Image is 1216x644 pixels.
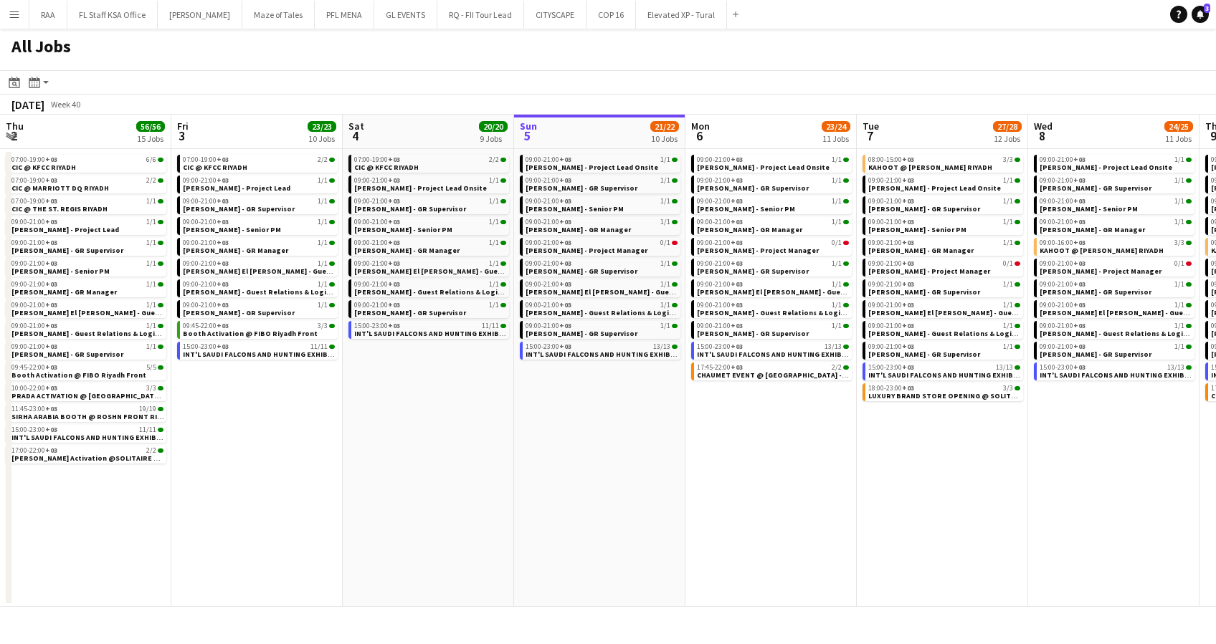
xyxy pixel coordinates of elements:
[6,196,166,217] div: 07:00-19:00+031/1CIC @ THE ST. REGIS RIYADH
[868,218,914,226] span: 09:00-21:00
[868,156,914,163] span: 08:00-15:00
[11,225,119,234] span: Aysel Ahmadova - Project Lead
[1034,176,1194,196] div: 09:00-21:00+031/1[PERSON_NAME] - GR Supervisor
[183,156,229,163] span: 07:00-19:00
[526,196,678,213] a: 09:00-21:00+031/1[PERSON_NAME] - Senior PM
[697,279,849,296] a: 09:00-21:00+031/1[PERSON_NAME] El [PERSON_NAME] - Guest Relations Manager
[863,155,1023,176] div: 08:00-15:00+033/3KAHOOT @ [PERSON_NAME] RIYADH
[11,204,108,213] span: CIC @ THE ST. REGIS RIYADH
[1040,217,1192,234] a: 09:00-21:00+031/1[PERSON_NAME] - GR Manager
[660,218,670,226] span: 1/1
[697,225,802,234] span: Giuseppe Fontani - GR Manager
[731,176,743,185] span: +03
[559,259,571,268] span: +03
[67,1,158,29] button: FL Staff KSA Office
[520,259,680,279] div: 09:00-21:00+031/1[PERSON_NAME] - GR Supervisor
[868,177,914,184] span: 09:00-21:00
[559,155,571,164] span: +03
[45,196,57,206] span: +03
[489,198,499,205] span: 1/1
[1034,155,1194,176] div: 09:00-21:00+031/1[PERSON_NAME] - Project Lead Onsite
[177,176,338,196] div: 09:00-21:00+031/1[PERSON_NAME] - Project Lead
[318,239,328,246] span: 1/1
[1040,246,1164,255] span: KAHOOT @ MALFA HALL RIYADH
[1034,279,1194,300] div: 09:00-21:00+031/1[PERSON_NAME] - GR Supervisor
[183,266,402,276] span: Serina El Kaissi - Guest Relations Manager
[697,163,830,172] span: Aysel Ahmadova - Project Lead Onsite
[6,279,166,300] div: 09:00-21:00+031/1[PERSON_NAME] - GR Manager
[697,155,849,171] a: 09:00-21:00+031/1[PERSON_NAME] - Project Lead Onsite
[11,155,163,171] a: 07:00-19:00+036/6CIC @ KFCC RIYADH
[526,217,678,234] a: 09:00-21:00+031/1[PERSON_NAME] - GR Manager
[146,239,156,246] span: 1/1
[731,259,743,268] span: +03
[863,259,1023,279] div: 09:00-21:00+030/1[PERSON_NAME] - Project Manager
[6,238,166,259] div: 09:00-21:00+031/1[PERSON_NAME] - GR Supervisor
[146,198,156,205] span: 1/1
[1040,198,1086,205] span: 09:00-21:00
[1040,266,1162,276] span: Mahmoud Kerzani - Project Manager
[1174,177,1184,184] span: 1/1
[45,279,57,289] span: +03
[1003,218,1013,226] span: 1/1
[158,1,242,29] button: [PERSON_NAME]
[1034,217,1194,238] div: 09:00-21:00+031/1[PERSON_NAME] - GR Manager
[559,217,571,226] span: +03
[868,196,1020,213] a: 09:00-21:00+031/1[PERSON_NAME] - GR Supervisor
[183,198,229,205] span: 09:00-21:00
[354,196,506,213] a: 09:00-21:00+031/1[PERSON_NAME] - GR Supervisor
[1040,183,1151,193] span: Basim Aqil - GR Supervisor
[697,281,743,288] span: 09:00-21:00
[177,155,338,176] div: 07:00-19:00+032/2CIC @ KFCC RIYADH
[902,259,914,268] span: +03
[6,259,166,279] div: 09:00-21:00+031/1[PERSON_NAME] - Senior PM
[524,1,586,29] button: CITYSCAPE
[354,266,573,276] span: Serina El Kaissi - Guest Relations Manager
[489,177,499,184] span: 1/1
[11,177,57,184] span: 07:00-19:00
[388,155,400,164] span: +03
[354,198,400,205] span: 09:00-21:00
[902,196,914,206] span: +03
[868,198,914,205] span: 09:00-21:00
[11,238,163,254] a: 09:00-21:00+031/1[PERSON_NAME] - GR Supervisor
[526,155,678,171] a: 09:00-21:00+031/1[PERSON_NAME] - Project Lead Onsite
[526,156,571,163] span: 09:00-21:00
[45,238,57,247] span: +03
[1073,196,1086,206] span: +03
[11,281,57,288] span: 09:00-21:00
[1003,239,1013,246] span: 1/1
[11,239,57,246] span: 09:00-21:00
[354,204,466,213] span: Basim Aqil - GR Supervisor
[318,218,328,226] span: 1/1
[1204,4,1210,13] span: 3
[902,155,914,164] span: +03
[863,196,1023,217] div: 09:00-21:00+031/1[PERSON_NAME] - GR Supervisor
[354,279,506,296] a: 09:00-21:00+031/1[PERSON_NAME] - Guest Relations & Logistics Manager
[354,156,400,163] span: 07:00-19:00
[1040,177,1086,184] span: 09:00-21:00
[868,204,980,213] span: Basim Aqil - GR Supervisor
[11,259,163,275] a: 09:00-21:00+031/1[PERSON_NAME] - Senior PM
[348,259,509,279] div: 09:00-21:00+031/1[PERSON_NAME] El [PERSON_NAME] - Guest Relations Manager
[520,217,680,238] div: 09:00-21:00+031/1[PERSON_NAME] - GR Manager
[697,177,743,184] span: 09:00-21:00
[868,183,1001,193] span: Aysel Ahmadova - Project Lead Onsite
[146,177,156,184] span: 2/2
[526,281,571,288] span: 09:00-21:00
[11,196,163,213] a: 07:00-19:00+031/1CIC @ THE ST. REGIS RIYADH
[183,239,229,246] span: 09:00-21:00
[697,204,795,213] span: Diana Fazlitdinova - Senior PM
[697,246,819,255] span: Mahmoud Kerzani - Project Manager
[348,238,509,259] div: 09:00-21:00+031/1[PERSON_NAME] - GR Manager
[183,155,335,171] a: 07:00-19:00+032/2CIC @ KFCC RIYADH
[348,176,509,196] div: 09:00-21:00+031/1[PERSON_NAME] - Project Lead Onsite
[520,155,680,176] div: 09:00-21:00+031/1[PERSON_NAME] - Project Lead Onsite
[526,246,647,255] span: Mahmoud Kerzani - Project Manager
[388,176,400,185] span: +03
[354,246,460,255] span: Giuseppe Fontani - GR Manager
[11,198,57,205] span: 07:00-19:00
[868,246,974,255] span: Giuseppe Fontani - GR Manager
[832,239,842,246] span: 0/1
[183,279,335,296] a: 09:00-21:00+031/1[PERSON_NAME] - Guest Relations & Logistics Manager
